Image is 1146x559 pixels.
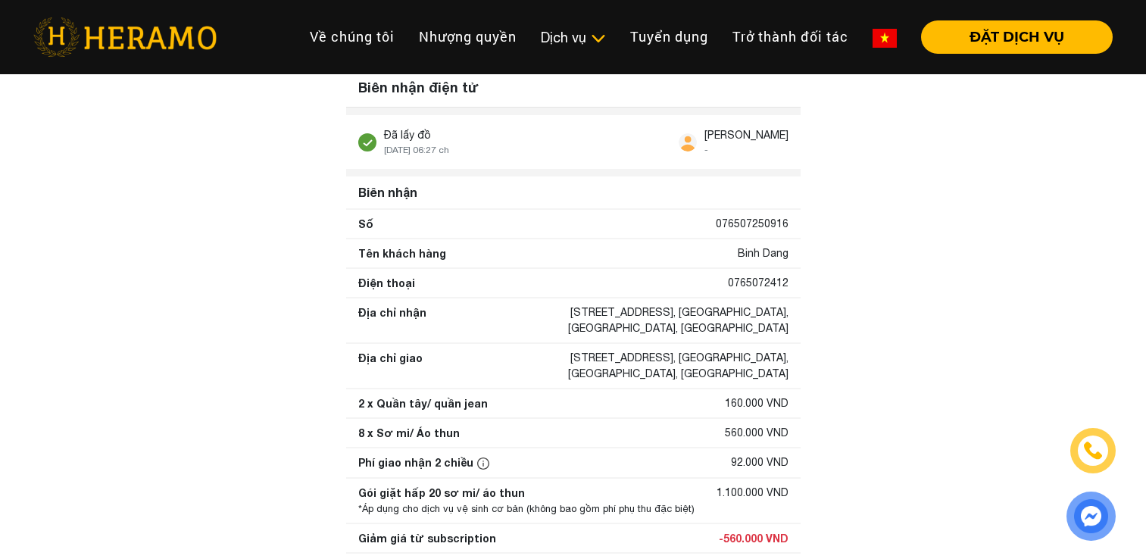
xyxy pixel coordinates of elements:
img: info [477,458,489,470]
a: Về chúng tôi [298,20,407,53]
div: Đã lấy đồ [384,127,449,143]
div: Tên khách hàng [358,245,446,261]
a: Tuyển dụng [618,20,720,53]
img: vn-flag.png [873,29,897,48]
div: Gói giặt hấp 20 sơ mi/ áo thun [358,485,525,501]
div: - 560.000 VND [719,530,788,546]
span: *Áp dụng cho dịch vụ vệ sinh cơ bản (không bao gồm phí phụ thu đặc biệt) [358,503,695,514]
div: 076507250916 [716,216,788,232]
span: - [704,145,708,155]
div: Binh Dang [738,245,788,261]
div: [PERSON_NAME] [704,127,788,143]
img: user.svg [679,133,697,151]
img: stick.svg [358,133,376,151]
img: heramo-logo.png [33,17,217,57]
div: Số [358,216,373,232]
div: 2 x Quần tây/ quần jean [358,395,488,411]
div: Địa chỉ nhận [358,304,426,336]
div: 92.000 VND [731,454,788,471]
div: 1.100.000 VND [717,485,788,501]
a: ĐẶT DỊCH VỤ [909,30,1113,44]
img: phone-icon [1085,442,1101,460]
a: phone-icon [1072,429,1114,472]
div: Phí giao nhận 2 chiều [358,454,493,471]
img: subToggleIcon [590,31,606,46]
div: [STREET_ADDRESS], [GEOGRAPHIC_DATA], [GEOGRAPHIC_DATA], [GEOGRAPHIC_DATA] [487,350,788,382]
span: [DATE] 06:27 ch [384,145,449,155]
div: Dịch vụ [541,27,606,48]
a: Trở thành đối tác [720,20,860,53]
div: [STREET_ADDRESS], [GEOGRAPHIC_DATA], [GEOGRAPHIC_DATA], [GEOGRAPHIC_DATA] [487,304,788,336]
div: 160.000 VND [725,395,788,411]
div: Biên nhận [352,177,795,208]
button: ĐẶT DỊCH VỤ [921,20,1113,54]
div: 8 x Sơ mi/ Áo thun [358,425,460,441]
div: Giảm giá từ subscription [358,530,496,546]
div: 560.000 VND [725,425,788,441]
div: Điện thoại [358,275,415,291]
a: Nhượng quyền [407,20,529,53]
div: 0765072412 [728,275,788,291]
div: Địa chỉ giao [358,350,423,382]
div: Biên nhận điện tử [346,68,801,108]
